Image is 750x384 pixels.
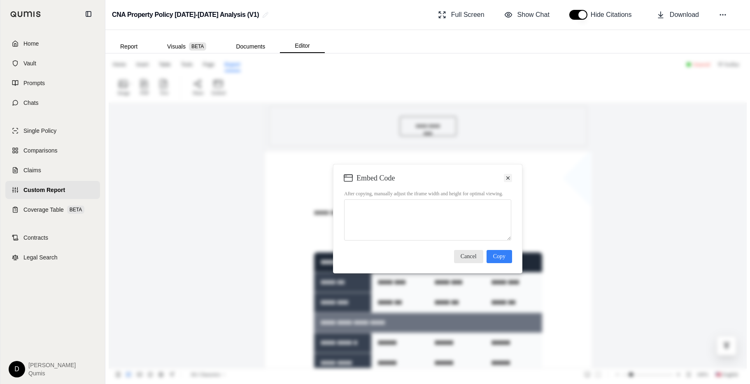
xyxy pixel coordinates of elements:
[280,39,325,53] button: Editor
[5,74,100,92] a: Prompts
[82,7,95,21] button: Collapse sidebar
[461,252,477,261] span: Cancel
[591,10,637,20] span: Hide Citations
[5,35,100,53] a: Home
[670,10,699,20] span: Download
[356,173,395,183] span: Embed Code
[23,206,64,214] span: Coverage Table
[105,40,152,53] button: Report
[23,99,39,107] span: Chats
[5,181,100,199] a: Custom Report
[5,54,100,72] a: Vault
[221,40,280,53] button: Documents
[28,369,76,377] span: Qumis
[189,42,206,51] span: BETA
[487,250,512,263] button: Copy
[344,190,511,197] div: After copying, manually adjust the iframe width and height for optimal viewing.
[517,10,550,20] span: Show Chat
[5,248,100,266] a: Legal Search
[112,7,259,22] h2: CNA Property Policy [DATE]-[DATE] Analysis (V1)
[23,253,58,261] span: Legal Search
[23,234,48,242] span: Contracts
[5,229,100,247] a: Contracts
[28,361,76,369] span: [PERSON_NAME]
[451,10,484,20] span: Full Screen
[23,59,36,67] span: Vault
[9,361,25,377] div: D
[152,40,221,53] button: Visuals
[501,7,553,23] button: Show Chat
[10,11,41,17] img: Qumis Logo
[5,94,100,112] a: Chats
[5,122,100,140] a: Single Policy
[23,186,65,194] span: Custom Report
[67,206,84,214] span: BETA
[5,141,100,160] a: Comparisons
[23,127,56,135] span: Single Policy
[23,79,45,87] span: Prompts
[5,161,100,179] a: Claims
[493,252,505,261] span: Copy
[23,166,41,174] span: Claims
[653,7,702,23] button: Download
[454,250,483,263] button: Cancel
[23,39,39,48] span: Home
[23,146,57,155] span: Comparisons
[435,7,488,23] button: Full Screen
[5,201,100,219] a: Coverage TableBETA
